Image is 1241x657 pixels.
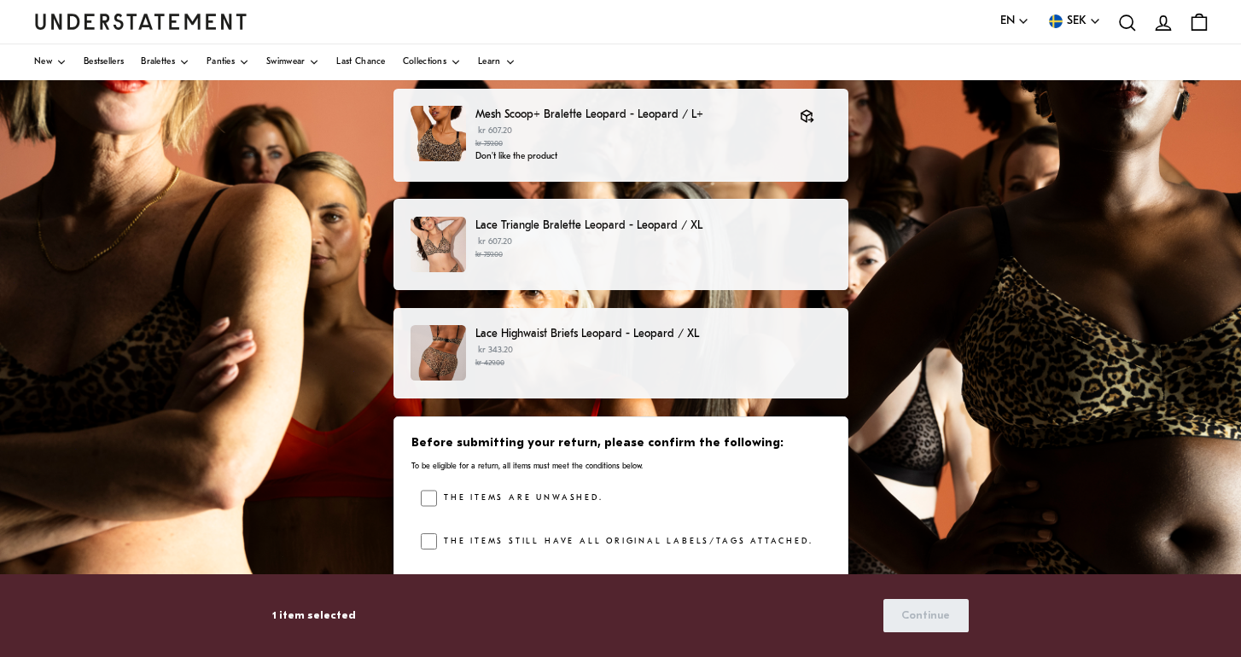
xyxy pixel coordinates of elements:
p: Lace Highwaist Briefs Leopard - Leopard / XL [475,325,830,343]
span: EN [1000,12,1015,31]
span: Learn [478,58,501,67]
a: Panties [207,44,249,80]
span: Swimwear [266,58,305,67]
label: The items still have all original labels/tags attached. [437,533,813,550]
a: Bestsellers [84,44,124,80]
button: SEK [1046,12,1101,31]
a: Swimwear [266,44,319,80]
a: Last Chance [336,44,385,80]
button: EN [1000,12,1029,31]
a: Collections [403,44,461,80]
span: New [34,58,52,67]
strike: kr 759.00 [475,140,503,148]
p: Mesh Scoop+ Bralette Leopard - Leopard / L+ [475,106,783,124]
a: Learn [478,44,516,80]
strike: kr 759.00 [475,251,503,259]
h3: Before submitting your return, please confirm the following: [411,435,829,452]
label: The items are unwashed. [437,490,603,507]
a: Understatement Homepage [34,14,248,29]
p: kr 607.20 [475,235,830,261]
p: To be eligible for a return, all items must meet the conditions below. [411,461,829,472]
span: Last Chance [336,58,385,67]
strike: kr 429.00 [475,359,504,367]
p: kr 343.20 [475,344,830,369]
img: LENE-HIW-002_Lace_Highwaist_Briefs_Leopard_1.jpg [411,325,466,381]
span: Bralettes [141,58,175,67]
a: Bralettes [141,44,189,80]
a: New [34,44,67,80]
span: SEK [1067,12,1087,31]
span: Bestsellers [84,58,124,67]
span: Collections [403,58,446,67]
p: kr 607.20 [475,125,783,150]
p: Don't like the product [475,150,783,164]
img: 20_eba6e916-f2d1-4c94-aea5-e6f94a39f7bb.jpg [411,106,466,161]
span: Panties [207,58,235,67]
p: Lace Triangle Bralette Leopard - Leopard / XL [475,217,830,235]
img: lace-triangle-bralette-gold-leopard-52769500889414_ca6509f3-eeef-4ed2-8a48-53132d0a5726.jpg [411,217,466,272]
